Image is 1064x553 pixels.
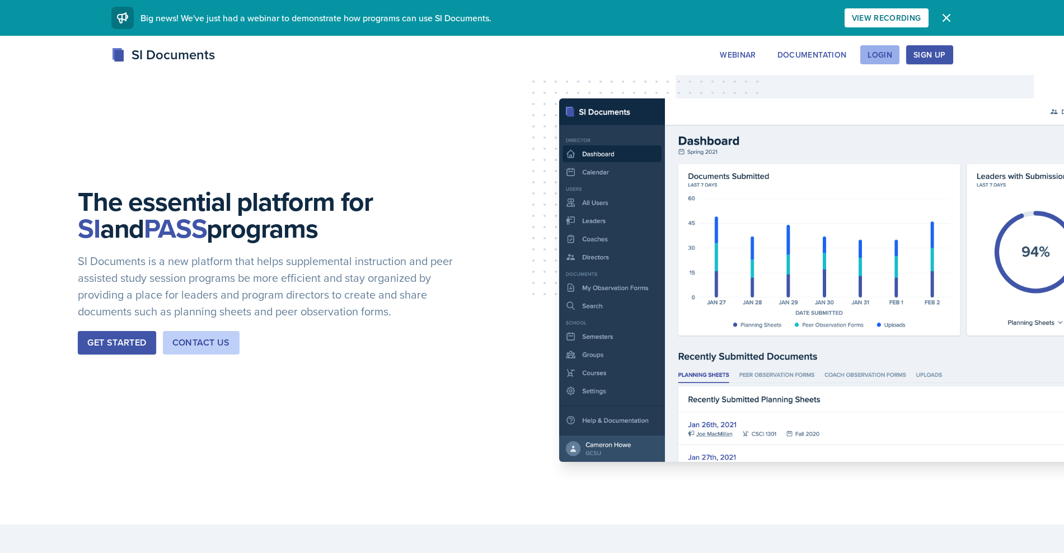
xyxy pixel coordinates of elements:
div: Get Started [87,336,146,349]
button: Documentation [770,45,854,64]
span: Big news! We've just had a webinar to demonstrate how programs can use SI Documents. [140,12,491,24]
div: Contact Us [172,336,230,349]
button: Webinar [713,45,763,64]
div: Documentation [777,50,847,59]
div: Sign Up [913,50,945,59]
button: Get Started [78,331,156,355]
button: View Recording [845,8,929,27]
div: SI Documents [111,45,215,65]
button: Login [860,45,899,64]
div: Login [868,50,892,59]
div: Webinar [720,50,756,59]
button: Contact Us [163,331,240,355]
div: View Recording [852,13,921,22]
button: Sign Up [906,45,953,64]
